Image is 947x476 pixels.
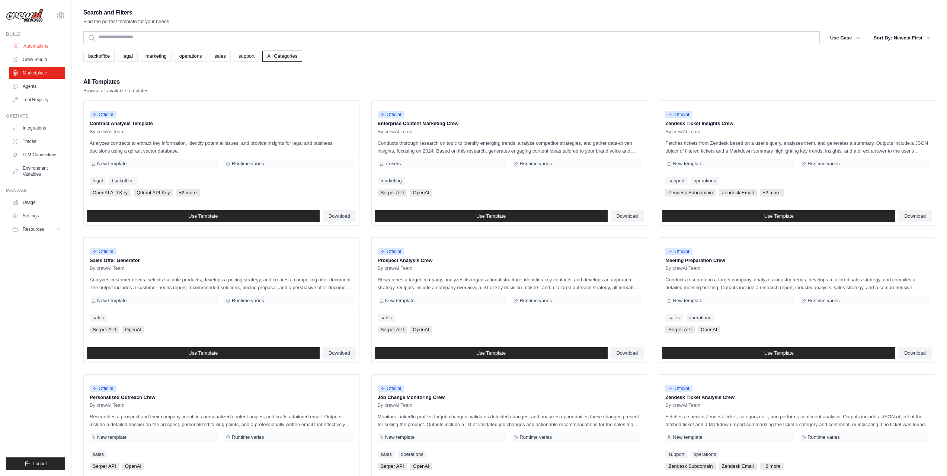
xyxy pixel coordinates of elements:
[9,210,65,222] a: Settings
[109,177,136,185] a: backoffice
[329,350,350,356] span: Download
[210,51,231,62] a: sales
[410,189,432,197] span: OpenAI
[691,451,719,458] a: operations
[90,314,107,322] a: sales
[378,177,405,185] a: marketing
[378,189,407,197] span: Serper API
[234,51,259,62] a: support
[665,177,687,185] a: support
[176,189,200,197] span: +2 more
[385,298,415,304] span: New template
[329,213,350,219] span: Download
[519,434,552,440] span: Runtime varies
[323,347,356,359] a: Download
[97,434,127,440] span: New template
[665,394,929,401] p: Zendesk Ticket Analysis Crew
[90,257,353,264] p: Sales Offer Generator
[665,402,700,408] span: By crewAI Team
[378,248,404,255] span: Official
[122,463,144,470] span: OpenAI
[760,189,784,197] span: +2 more
[665,463,716,470] span: Zendesk Subdomain
[760,463,784,470] span: +2 more
[665,326,695,333] span: Serper API
[665,385,692,392] span: Official
[97,298,127,304] span: New template
[611,210,644,222] a: Download
[617,213,638,219] span: Download
[90,326,119,333] span: Serper API
[9,197,65,208] a: Usage
[6,9,43,23] img: Logo
[188,350,218,356] span: Use Template
[90,276,353,291] p: Analyzes customer needs, selects suitable products, develops a pricing strategy, and creates a co...
[9,122,65,134] a: Integrations
[134,189,173,197] span: Qdrant API Key
[10,40,66,52] a: Automations
[662,347,895,359] a: Use Template
[90,385,116,392] span: Official
[698,326,720,333] span: OpenAI
[90,120,353,127] p: Contract Analysis Template
[378,129,413,135] span: By crewAI Team
[378,402,413,408] span: By crewAI Team
[83,51,115,62] a: backoffice
[9,135,65,147] a: Traces
[378,120,641,127] p: Enterprise Content Marketing Crew
[90,248,116,255] span: Official
[90,177,106,185] a: legal
[232,434,264,440] span: Runtime varies
[378,314,395,322] a: sales
[807,161,840,167] span: Runtime varies
[9,162,65,180] a: Environment Variables
[665,129,700,135] span: By crewAI Team
[90,265,125,271] span: By crewAI Team
[378,394,641,401] p: Job Change Monitoring Crew
[90,451,107,458] a: sales
[385,434,415,440] span: New template
[90,402,125,408] span: By crewAI Team
[398,451,426,458] a: operations
[807,298,840,304] span: Runtime varies
[476,350,506,356] span: Use Template
[90,139,353,155] p: Analyzes contracts to extract key information, identify potential issues, and provide insights fo...
[807,434,840,440] span: Runtime varies
[904,350,926,356] span: Download
[90,189,131,197] span: OpenAI API Key
[410,326,432,333] span: OpenAI
[122,326,144,333] span: OpenAI
[673,161,702,167] span: New template
[519,298,552,304] span: Runtime varies
[9,80,65,92] a: Agents
[869,31,935,45] button: Sort By: Newest First
[6,31,65,37] div: Build
[83,77,148,87] h2: All Templates
[378,413,641,428] p: Monitors LinkedIn profiles for job changes, validates detected changes, and analyzes opportunitie...
[378,257,641,264] p: Prospect Analysis Crew
[904,213,926,219] span: Download
[378,451,395,458] a: sales
[9,149,65,161] a: LLM Connections
[9,54,65,66] a: Crew Studio
[87,347,320,359] a: Use Template
[898,210,932,222] a: Download
[665,189,716,197] span: Zendesk Subdomain
[665,276,929,291] p: Conducts research on a target company, analyzes industry trends, develops a tailored sales strate...
[378,276,641,291] p: Researches a target company, analyzes its organizational structure, identifies key contacts, and ...
[764,350,794,356] span: Use Template
[673,298,702,304] span: New template
[375,347,608,359] a: Use Template
[262,51,302,62] a: All Categories
[83,7,169,18] h2: Search and Filters
[9,67,65,79] a: Marketplace
[665,111,692,118] span: Official
[23,226,44,232] span: Resources
[611,347,644,359] a: Download
[378,139,641,155] p: Conducts thorough research on topic to identify emerging trends, analyze competitor strategies, a...
[378,463,407,470] span: Serper API
[9,223,65,235] button: Resources
[83,87,148,95] p: Browse all available templates
[118,51,137,62] a: legal
[375,210,608,222] a: Use Template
